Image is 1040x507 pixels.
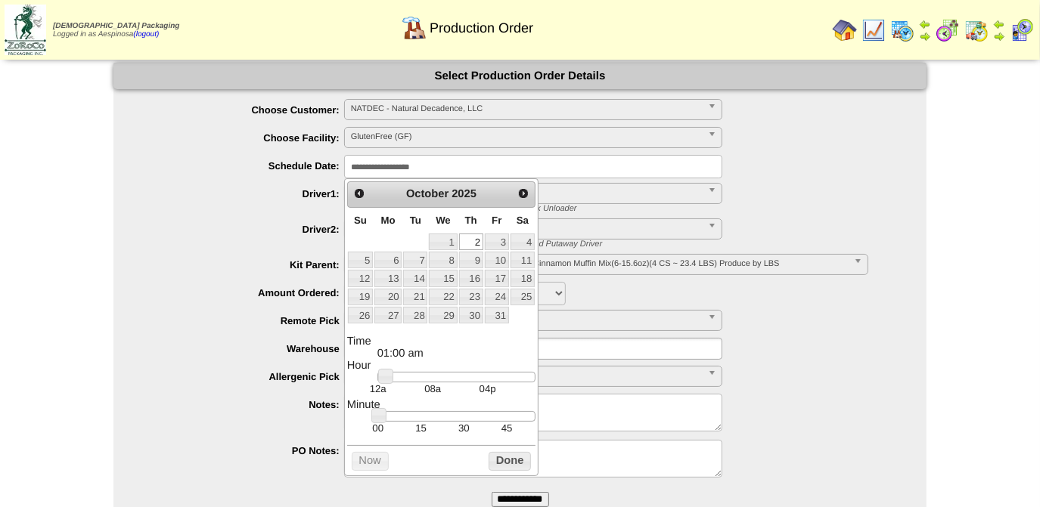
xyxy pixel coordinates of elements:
[351,382,405,395] td: 12a
[403,289,427,305] a: 21
[399,422,442,434] td: 15
[144,315,344,326] label: Remote Pick
[517,187,529,199] span: Next
[429,289,457,305] a: 22
[356,422,399,434] td: 00
[381,215,396,226] span: Monday
[144,104,344,116] label: Choose Customer:
[348,252,373,268] a: 5
[348,270,373,286] a: 12
[113,63,927,89] div: Select Production Order Details
[511,252,535,268] a: 11
[333,240,927,249] div: * Driver 2: Shipment Truck Loader OR Receiving Load Putaway Driver
[429,270,457,286] a: 15
[354,215,367,226] span: Sunday
[402,16,427,40] img: factory.gif
[348,307,373,323] a: 26
[511,270,535,286] a: 18
[465,215,477,226] span: Thursday
[403,307,427,323] a: 28
[351,100,702,118] span: NATDEC - Natural Decadence, LLC
[351,255,848,273] span: 03-01004: Natural Decadence Gluten Free Apple Cinnamon Muffin Mix(6-15.6oz)(4 CS ~ 23.4 LBS) Prod...
[919,18,931,30] img: arrowleft.gif
[459,233,483,250] a: 2
[403,252,427,268] a: 7
[833,18,857,42] img: home.gif
[133,30,159,39] a: (logout)
[993,30,1005,42] img: arrowright.gif
[349,184,369,203] a: Prev
[436,215,451,226] span: Wednesday
[511,289,535,305] a: 25
[517,215,529,226] span: Saturday
[993,18,1005,30] img: arrowleft.gif
[429,307,457,323] a: 29
[144,399,344,410] label: Notes:
[460,382,514,395] td: 04p
[347,399,536,411] dt: Minute
[485,270,509,286] a: 17
[144,188,344,199] label: Driver1:
[410,215,421,226] span: Tuesday
[144,343,344,354] label: Warehouse
[352,452,389,471] button: Now
[144,160,344,172] label: Schedule Date:
[485,289,509,305] a: 24
[511,233,535,250] a: 4
[5,5,46,55] img: zoroco-logo-small.webp
[405,382,460,395] td: 08a
[492,215,501,226] span: Friday
[144,132,344,144] label: Choose Facility:
[374,307,402,323] a: 27
[486,422,529,434] td: 45
[429,233,457,250] a: 1
[452,188,477,200] span: 2025
[333,204,927,213] div: * Driver 1: Shipment Load Picker OR Receiving Truck Unloader
[430,20,533,36] span: Production Order
[144,224,344,235] label: Driver2:
[53,22,179,39] span: Logged in as Aespinosa
[514,184,533,203] a: Next
[919,30,931,42] img: arrowright.gif
[489,452,531,471] button: Done
[459,252,483,268] a: 9
[861,18,886,42] img: line_graph.gif
[485,233,509,250] a: 3
[429,252,457,268] a: 8
[374,289,402,305] a: 20
[353,187,365,199] span: Prev
[964,18,989,42] img: calendarinout.gif
[485,307,509,323] a: 31
[459,307,483,323] a: 30
[403,270,427,286] a: 14
[144,259,344,271] label: Kit Parent:
[459,270,483,286] a: 16
[347,335,536,348] dt: Time
[406,188,449,200] span: October
[374,252,402,268] a: 6
[348,289,373,305] a: 19
[144,445,344,456] label: PO Notes:
[485,252,509,268] a: 10
[144,287,344,298] label: Amount Ordered:
[890,18,914,42] img: calendarprod.gif
[144,371,344,382] label: Allergenic Pick
[53,22,179,30] span: [DEMOGRAPHIC_DATA] Packaging
[347,360,536,372] dt: Hour
[351,128,702,146] span: GlutenFree (GF)
[1010,18,1034,42] img: calendarcustomer.gif
[442,422,486,434] td: 30
[377,348,536,360] dd: 01:00 am
[374,270,402,286] a: 13
[936,18,960,42] img: calendarblend.gif
[459,289,483,305] a: 23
